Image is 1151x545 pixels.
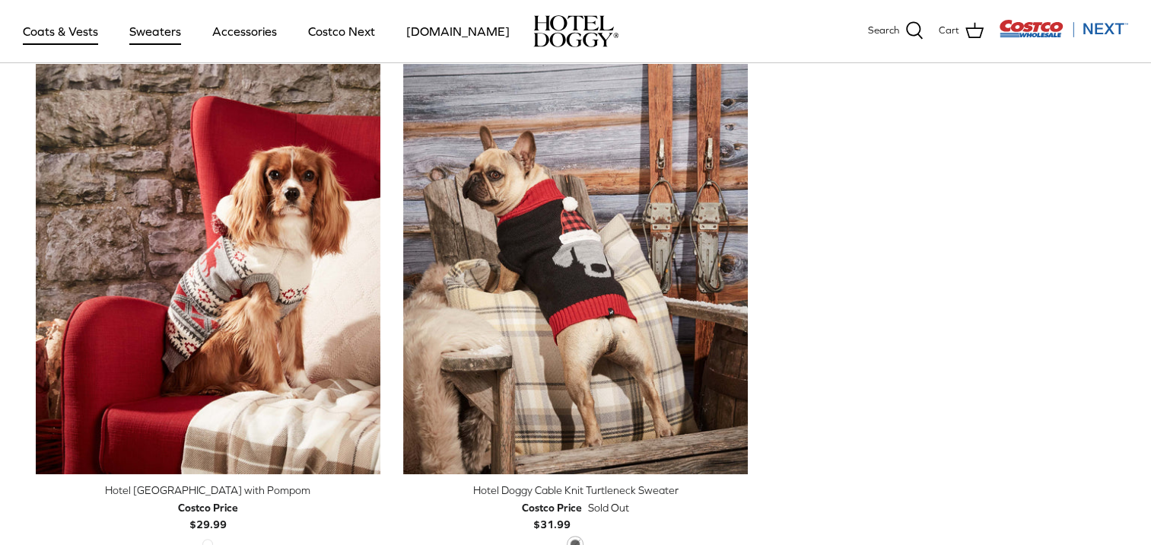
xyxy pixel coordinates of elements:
[393,5,523,57] a: [DOMAIN_NAME]
[939,21,984,41] a: Cart
[999,29,1128,40] a: Visit Costco Next
[199,5,291,57] a: Accessories
[522,499,582,516] div: Costco Price
[178,499,238,516] div: Costco Price
[868,23,899,39] span: Search
[116,5,195,57] a: Sweaters
[939,23,959,39] span: Cart
[403,43,748,475] a: Hotel Doggy Cable Knit Turtleneck Sweater
[36,43,380,475] a: Hotel Doggy Fair Isle Sweater with Pompom
[178,499,238,531] b: $29.99
[588,499,629,516] span: Sold Out
[294,5,389,57] a: Costco Next
[533,15,618,47] a: hoteldoggy.com hoteldoggycom
[533,15,618,47] img: hoteldoggycom
[999,19,1128,38] img: Costco Next
[403,482,748,499] div: Hotel Doggy Cable Knit Turtleneck Sweater
[36,482,380,533] a: Hotel [GEOGRAPHIC_DATA] with Pompom Costco Price$29.99
[522,499,582,531] b: $31.99
[9,5,112,57] a: Coats & Vests
[868,21,924,41] a: Search
[36,482,380,499] div: Hotel [GEOGRAPHIC_DATA] with Pompom
[403,482,748,533] a: Hotel Doggy Cable Knit Turtleneck Sweater Costco Price$31.99 Sold Out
